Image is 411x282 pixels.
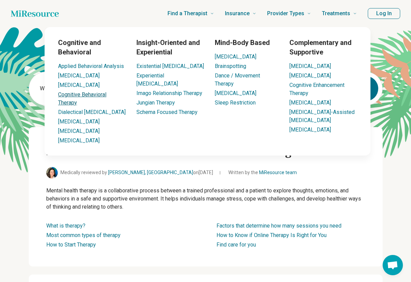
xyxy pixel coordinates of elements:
[215,99,256,106] a: Sleep Restriction
[58,82,100,88] a: [MEDICAL_DATA]
[168,9,207,18] span: Find a Therapist
[46,187,365,211] p: Mental health therapy is a collaborative process between a trained professional and a patient to ...
[108,170,193,175] a: [PERSON_NAME], [GEOGRAPHIC_DATA]
[289,126,331,133] a: [MEDICAL_DATA]
[136,72,178,87] a: Experiential [MEDICAL_DATA]
[11,7,59,20] a: Home page
[58,128,100,134] a: [MEDICAL_DATA]
[259,170,297,175] a: MiResource team
[289,109,355,123] a: [MEDICAL_DATA]-Assisted [MEDICAL_DATA]
[58,38,126,57] h3: Cognitive and Behavioral
[267,9,304,18] span: Provider Types
[58,118,100,125] a: [MEDICAL_DATA]
[58,137,100,144] a: [MEDICAL_DATA]
[58,72,100,79] a: [MEDICAL_DATA]
[46,222,85,229] a: What is therapy?
[289,72,331,79] a: [MEDICAL_DATA]
[46,232,121,238] a: Most common types of therapy
[215,38,279,47] h3: Mind-Body Based
[289,82,344,96] a: Cognitive Enhancement Therapy
[46,241,96,248] a: How to Start Therapy
[289,99,331,106] a: [MEDICAL_DATA]
[289,63,331,69] a: [MEDICAL_DATA]
[216,222,341,229] a: Factors that determine how many sessions you need
[136,99,175,106] a: Jungian Therapy
[216,241,256,248] a: Find care for you
[136,90,202,96] a: Imago Relationship Therapy
[215,72,260,87] a: Dance / Movement Therapy
[225,9,250,18] span: Insurance
[383,255,403,275] div: Open chat
[4,27,411,156] div: Treatments
[215,63,246,69] a: Brainspotting
[368,8,400,19] button: Log In
[228,169,297,176] span: Written by the
[58,63,124,69] a: Applied Behavioral Analysis
[193,170,213,175] span: on [DATE]
[58,91,106,106] a: Cognitive Behavioral Therapy
[60,169,213,176] span: Medically reviewed by
[289,38,357,57] h3: Complementary and Supportive
[215,53,256,60] a: [MEDICAL_DATA]
[136,63,204,69] a: Existential [MEDICAL_DATA]
[136,109,198,115] a: Schema Focused Therapy
[322,9,350,18] span: Treatments
[216,232,327,238] a: How to Know if Online Therapy Is Right for You
[136,38,204,57] h3: Insight-Oriented and Experiential
[215,90,256,96] a: [MEDICAL_DATA]
[58,109,126,115] a: Dialectical [MEDICAL_DATA]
